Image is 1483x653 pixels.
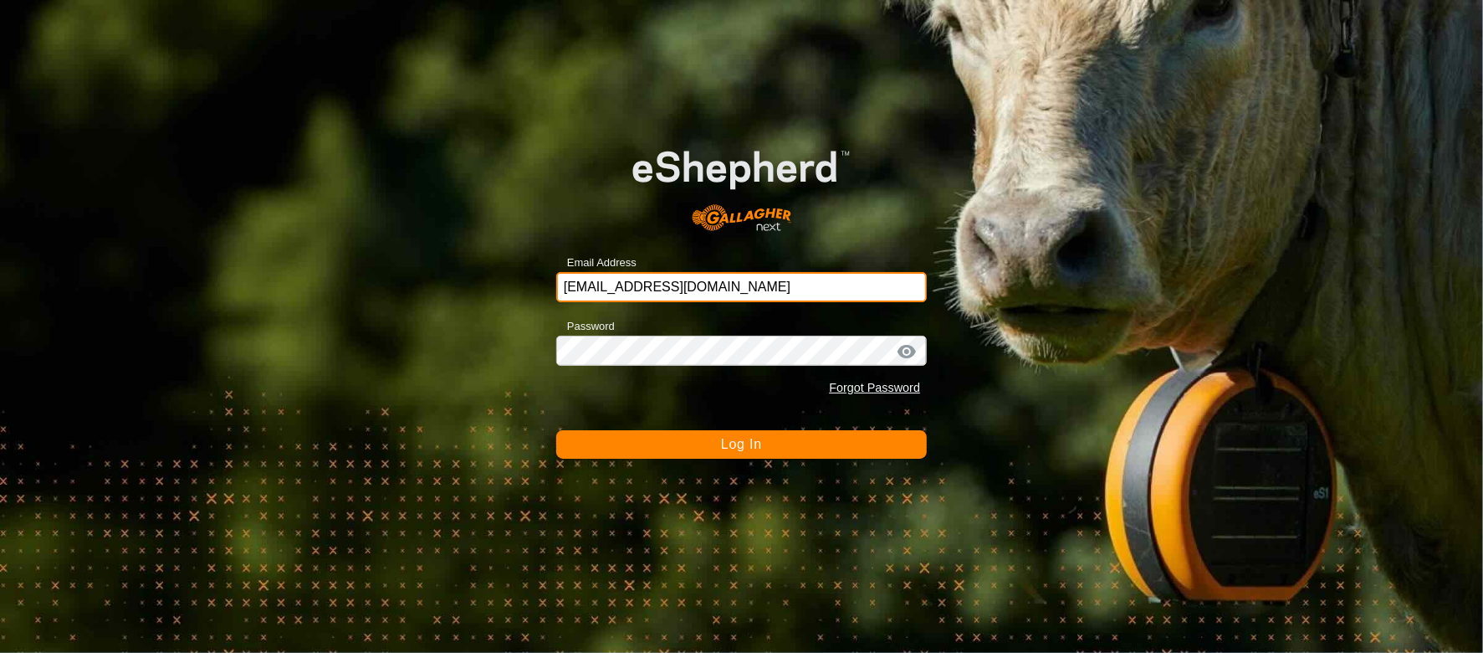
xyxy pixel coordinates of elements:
label: Password [556,318,615,335]
input: Email Address [556,272,927,302]
label: Email Address [556,255,637,271]
img: E-shepherd Logo [593,120,890,246]
span: Log In [721,437,762,451]
button: Log In [556,430,927,459]
a: Forgot Password [829,381,920,394]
